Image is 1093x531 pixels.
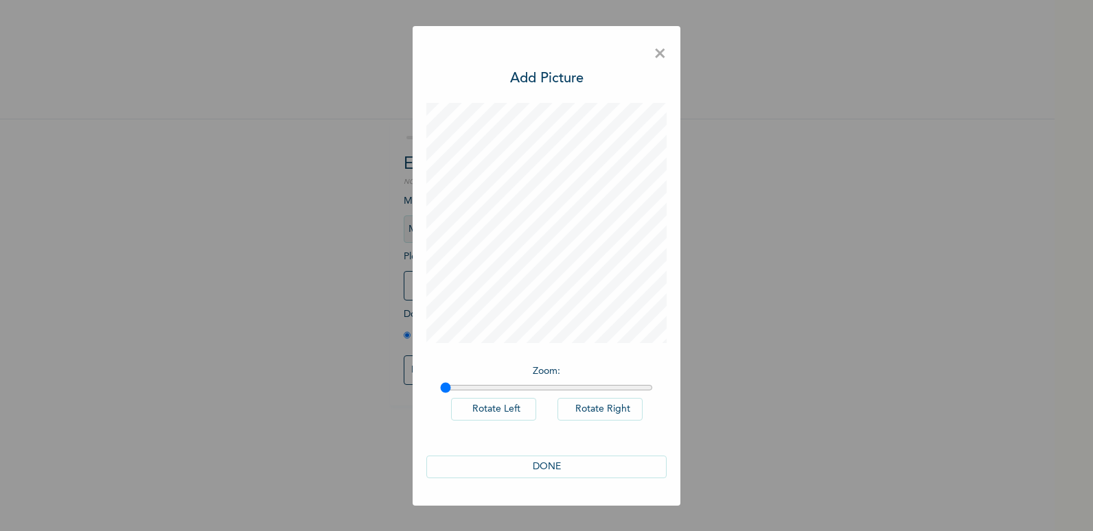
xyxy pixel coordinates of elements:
h3: Add Picture [510,69,584,89]
button: DONE [426,456,667,478]
button: Rotate Left [451,398,536,421]
p: Zoom : [440,364,653,379]
span: × [654,40,667,69]
button: Rotate Right [557,398,643,421]
span: Please add a recent Passport Photograph [404,252,651,307]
